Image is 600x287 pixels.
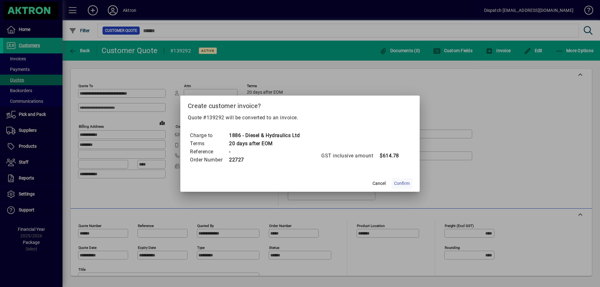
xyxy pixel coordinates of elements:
[229,140,300,148] td: 20 days after EOM
[180,96,420,114] h2: Create customer invoice?
[229,148,300,156] td: -
[190,140,229,148] td: Terms
[379,152,404,160] td: $614.78
[321,152,379,160] td: GST inclusive amount
[229,156,300,164] td: 22727
[394,180,410,187] span: Confirm
[188,114,412,121] p: Quote #139292 will be converted to an invoice.
[372,180,386,187] span: Cancel
[229,131,300,140] td: 1886 - Diesel & Hydraulics Ltd
[190,156,229,164] td: Order Number
[392,178,412,189] button: Confirm
[190,131,229,140] td: Charge to
[190,148,229,156] td: Reference
[369,178,389,189] button: Cancel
